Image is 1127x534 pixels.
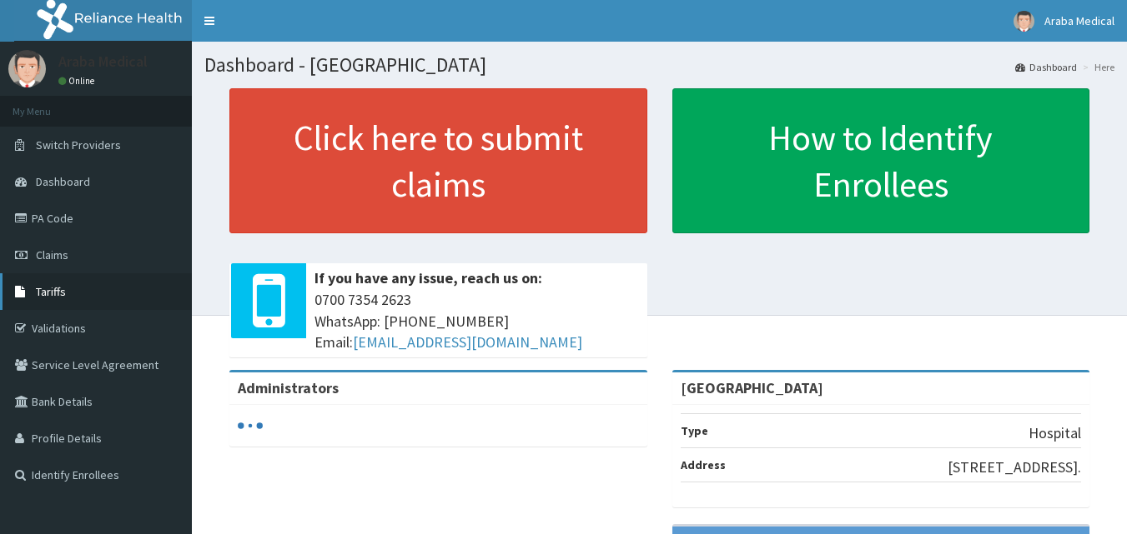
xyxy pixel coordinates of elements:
[681,423,708,438] b: Type
[1015,60,1077,74] a: Dashboard
[1079,60,1114,74] li: Here
[1014,11,1034,32] img: User Image
[681,378,823,397] strong: [GEOGRAPHIC_DATA]
[1029,422,1081,444] p: Hospital
[314,289,639,353] span: 0700 7354 2623 WhatsApp: [PHONE_NUMBER] Email:
[36,247,68,262] span: Claims
[58,54,148,69] p: Araba Medical
[36,137,121,152] span: Switch Providers
[36,174,90,189] span: Dashboard
[238,378,339,397] b: Administrators
[353,332,582,352] a: [EMAIL_ADDRESS][DOMAIN_NAME]
[204,54,1114,76] h1: Dashboard - [GEOGRAPHIC_DATA]
[672,88,1090,233] a: How to Identify Enrollees
[948,457,1081,478] p: [STREET_ADDRESS].
[314,268,542,287] b: If you have any issue, reach us on:
[1044,13,1114,28] span: Araba Medical
[238,413,263,438] svg: audio-loading
[8,50,46,87] img: User Image
[229,88,647,233] a: Click here to submit claims
[681,457,726,472] b: Address
[36,284,66,299] span: Tariffs
[58,75,98,87] a: Online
